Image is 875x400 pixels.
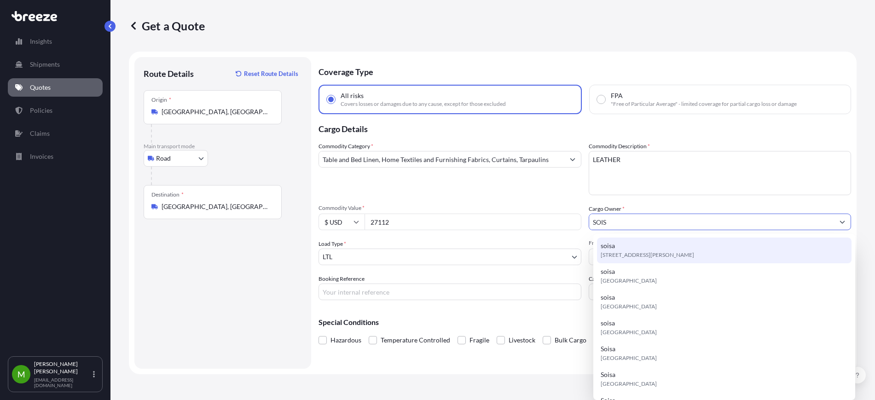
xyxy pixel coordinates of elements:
span: [GEOGRAPHIC_DATA] [601,302,657,311]
span: Temperature Controlled [381,333,450,347]
input: Full name [589,214,834,230]
span: soisa [601,241,615,250]
p: Claims [30,129,50,138]
input: Origin [162,107,270,116]
p: [PERSON_NAME] [PERSON_NAME] [34,360,91,375]
p: Get a Quote [129,18,205,33]
span: M [17,370,25,379]
span: [GEOGRAPHIC_DATA] [601,354,657,363]
span: [GEOGRAPHIC_DATA] [601,328,657,337]
p: Quotes [30,83,51,92]
span: FPA [611,91,623,100]
p: Coverage Type [319,57,851,85]
span: Soisa [601,370,615,379]
p: Route Details [144,68,194,79]
p: [EMAIL_ADDRESS][DOMAIN_NAME] [34,377,91,388]
span: [GEOGRAPHIC_DATA] [601,276,657,285]
label: Carrier Name [589,274,621,284]
span: [GEOGRAPHIC_DATA] [601,379,657,388]
span: LTL [323,252,332,261]
span: Road [156,154,171,163]
span: soisa [601,293,615,302]
input: Destination [162,202,270,211]
span: All risks [341,91,364,100]
span: Livestock [509,333,535,347]
p: Main transport mode [144,143,302,150]
div: Destination [151,191,184,198]
span: Soisa [601,344,615,354]
input: Type amount [365,214,581,230]
span: Commodity Value [319,204,581,212]
label: Commodity Description [589,142,650,151]
p: Policies [30,106,52,115]
span: soisa [601,319,615,328]
span: Fragile [469,333,489,347]
input: Your internal reference [319,284,581,300]
span: soisa [601,267,615,276]
div: Origin [151,96,171,104]
span: [STREET_ADDRESS][PERSON_NAME] [601,250,694,260]
label: Cargo Owner [589,204,625,214]
input: Enter name [589,284,852,300]
button: Show suggestions [834,214,851,230]
p: Cargo Details [319,114,851,142]
button: Show suggestions [564,151,581,168]
p: Reset Route Details [244,69,298,78]
input: Select a commodity type [319,151,564,168]
label: Booking Reference [319,274,365,284]
p: Special Conditions [319,319,851,326]
p: Invoices [30,152,53,161]
span: Freight Cost [589,239,852,247]
p: Shipments [30,60,60,69]
span: Bulk Cargo [555,333,586,347]
span: Hazardous [330,333,361,347]
p: Insights [30,37,52,46]
span: Covers losses or damages due to any cause, except for those excluded [341,100,506,108]
button: Select transport [144,150,208,167]
span: Load Type [319,239,346,249]
label: Commodity Category [319,142,373,151]
span: "Free of Particular Average" - limited coverage for partial cargo loss or damage [611,100,797,108]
